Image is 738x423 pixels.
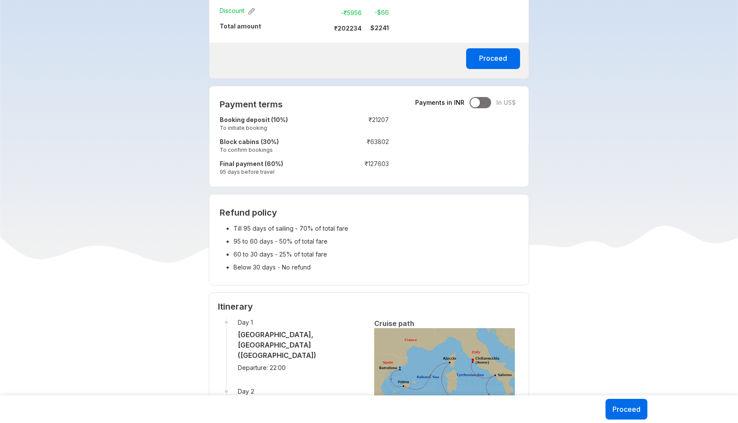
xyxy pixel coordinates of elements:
[220,124,333,132] small: To initiate booking
[238,364,364,371] span: Departure: 22:00
[337,114,389,136] td: ₹ 21207
[415,98,464,107] span: Payments in INR
[220,6,255,15] span: Discount
[220,160,283,167] strong: Final payment (60%)
[220,99,389,110] h2: Payment terms
[333,158,337,180] td: :
[233,222,519,235] li: Till 95 days of sailing - 70% of total fare
[220,116,288,123] strong: Booking deposit (10%)
[233,248,519,261] li: 60 to 30 days - 25% of total fare
[238,388,364,395] span: Day 2
[334,25,362,32] strong: ₹ 202234
[325,20,329,36] td: :
[370,24,389,31] strong: $ 2241
[233,235,519,248] li: 95 to 60 days - 50% of total fare
[365,6,389,19] td: -$ 66
[374,319,515,328] h6: Cruise path
[220,168,333,175] small: 95 days before travel
[220,146,333,154] small: To confirm bookings
[496,98,516,107] span: In US$
[233,261,519,274] li: Below 30 days - No refund
[329,6,365,19] td: -₹ 5956
[238,319,364,326] span: Day 1
[333,114,337,136] td: :
[325,5,329,20] td: :
[220,22,261,30] strong: Total amount
[218,301,520,312] h3: Itinerary
[337,136,389,158] td: ₹ 63802
[337,158,389,180] td: ₹ 127603
[466,48,520,69] button: Proceed
[333,136,337,158] td: :
[606,399,647,420] button: Proceed
[220,138,279,145] strong: Block cabins (30%)
[220,207,519,218] h2: Refund policy
[238,329,364,360] h5: [GEOGRAPHIC_DATA], [GEOGRAPHIC_DATA] ([GEOGRAPHIC_DATA])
